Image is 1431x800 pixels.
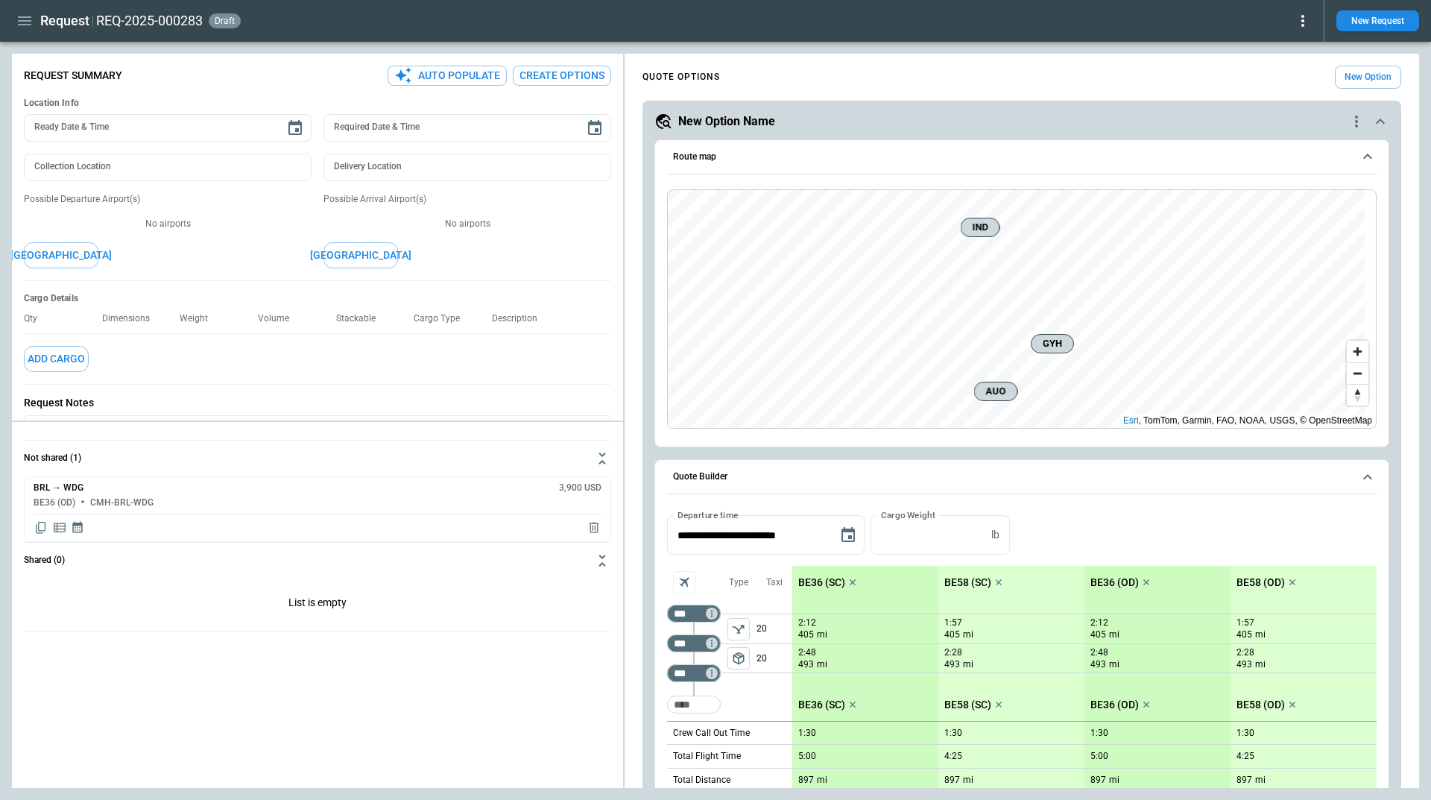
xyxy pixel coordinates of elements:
[817,774,827,787] p: mi
[798,751,816,762] p: 5:00
[798,629,814,641] p: 405
[678,113,775,130] h5: New Option Name
[1335,66,1401,89] button: New Option
[323,242,398,268] button: [GEOGRAPHIC_DATA]
[1255,629,1266,641] p: mi
[1109,629,1119,641] p: mi
[798,775,814,786] p: 897
[667,605,721,623] div: Not found
[24,543,611,579] button: Shared (0)
[944,629,960,641] p: 405
[673,571,695,593] span: Aircraft selection
[1109,658,1119,671] p: mi
[673,750,741,763] p: Total Flight Time
[756,614,792,643] p: 20
[944,699,991,711] p: BE58 (SC)
[667,664,721,682] div: Too short
[991,529,999,541] p: lb
[1255,774,1266,787] p: mi
[1236,751,1254,762] p: 4:25
[102,313,162,324] p: Dimensions
[817,658,827,671] p: mi
[798,728,816,739] p: 1:30
[336,313,388,324] p: Stackable
[944,751,962,762] p: 4:25
[654,113,1389,130] button: New Option Namequote-option-actions
[1090,647,1108,658] p: 2:48
[727,647,750,670] span: Type of sector
[180,313,220,324] p: Weight
[798,699,845,711] p: BE36 (SC)
[667,634,721,652] div: Too short
[981,384,1011,399] span: AUO
[667,140,1377,174] button: Route map
[727,647,750,670] button: left aligned
[34,520,48,535] span: Copy quote content
[963,658,973,671] p: mi
[1347,362,1368,384] button: Zoom out
[1236,658,1252,671] p: 493
[727,618,750,640] button: left aligned
[24,441,611,476] button: Not shared (1)
[388,66,507,86] button: Auto Populate
[1236,617,1254,629] p: 1:57
[798,658,814,671] p: 493
[833,520,863,550] button: Choose date, selected date is Sep 20, 2025
[1347,384,1368,406] button: Reset bearing to north
[944,728,962,739] p: 1:30
[1236,629,1252,641] p: 405
[1336,10,1419,31] button: New Request
[642,74,720,81] h4: QUOTE OPTIONS
[280,113,310,143] button: Choose date
[798,617,816,629] p: 2:12
[24,397,611,409] p: Request Notes
[756,644,792,673] p: 20
[667,696,721,714] div: Too short
[1236,775,1252,786] p: 897
[1090,576,1139,589] p: BE36 (OD)
[1090,629,1106,641] p: 405
[24,193,312,206] p: Possible Departure Airport(s)
[24,98,611,109] h6: Location Info
[24,579,611,631] p: List is empty
[1123,415,1139,426] a: Esri
[580,113,610,143] button: Choose date
[24,69,122,82] p: Request Summary
[1236,576,1285,589] p: BE58 (OD)
[24,218,312,230] p: No airports
[24,579,611,631] div: Not shared (1)
[1090,617,1108,629] p: 2:12
[34,483,83,493] h6: BRL → WDG
[944,658,960,671] p: 493
[492,313,549,324] p: Description
[667,460,1377,494] button: Quote Builder
[798,647,816,658] p: 2:48
[944,647,962,658] p: 2:28
[944,617,962,629] p: 1:57
[731,651,746,666] span: package_2
[944,576,991,589] p: BE58 (SC)
[24,346,89,372] button: Add Cargo
[1090,775,1106,786] p: 897
[414,313,472,324] p: Cargo Type
[323,193,611,206] p: Possible Arrival Airport(s)
[944,775,960,786] p: 897
[963,774,973,787] p: mi
[24,476,611,542] div: Not shared (1)
[258,313,301,324] p: Volume
[24,555,65,565] h6: Shared (0)
[587,520,601,535] span: Delete quote
[817,629,827,641] p: mi
[727,618,750,640] span: Type of sector
[24,453,81,463] h6: Not shared (1)
[729,576,748,589] p: Type
[1090,658,1106,671] p: 493
[881,508,935,521] label: Cargo Weight
[1090,699,1139,711] p: BE36 (OD)
[1090,751,1108,762] p: 5:00
[559,483,601,493] h6: 3,900 USD
[90,498,154,508] h6: CMH-BRL-WDG
[96,12,203,30] h2: REQ-2025-000283
[71,520,84,535] span: Display quote schedule
[513,66,611,86] button: Create Options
